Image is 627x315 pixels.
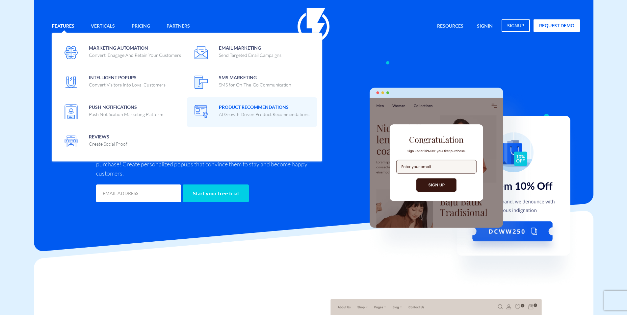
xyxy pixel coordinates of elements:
[57,38,187,68] a: Marketing AutomationConvert, Enagage And Retain Your Customers
[162,19,195,34] a: Partners
[534,19,580,32] a: request demo
[219,73,291,88] span: SMS Marketing
[89,43,181,59] span: Marketing Automation
[472,19,498,34] a: signin
[89,52,181,59] p: Convert, Enagage And Retain Your Customers
[187,97,317,127] a: Product RecommendationsAI Growth Driven Product Recommendations
[183,184,249,202] input: Start your free trial
[89,82,166,88] p: Convert Visitors Into Loyal Customers
[86,19,120,34] a: Verticals
[47,19,79,34] a: Features
[219,82,291,88] p: SMS for On-The-Go Communication
[89,141,127,147] p: Create Social Proof
[187,68,317,97] a: SMS MarketingSMS for On-The-Go Communication
[187,38,317,68] a: Email MarketingSend Targeted Email Campaigns
[57,68,187,97] a: Intelligent PopupsConvert Visitors Into Loyal Customers
[127,19,155,34] a: Pricing
[432,19,468,34] a: Resources
[89,111,163,118] p: Push Notification Marketing Platform
[57,127,187,157] a: ReviewsCreate Social Proof
[219,43,281,59] span: Email Marketing
[96,184,181,202] input: EMAIL ADDRESS
[57,97,187,127] a: Push NotificationsPush Notification Marketing Platform
[89,132,127,147] span: Reviews
[219,102,309,118] span: Product Recommendations
[89,102,163,118] span: Push Notifications
[219,111,309,118] p: AI Growth Driven Product Recommendations
[502,19,530,32] a: signup
[89,73,166,88] span: Intelligent Popups
[219,52,281,59] p: Send Targeted Email Campaigns
[96,150,308,178] p: Don’t let your visitors be part of the 98% who leave a website without making a purchase! Create ...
